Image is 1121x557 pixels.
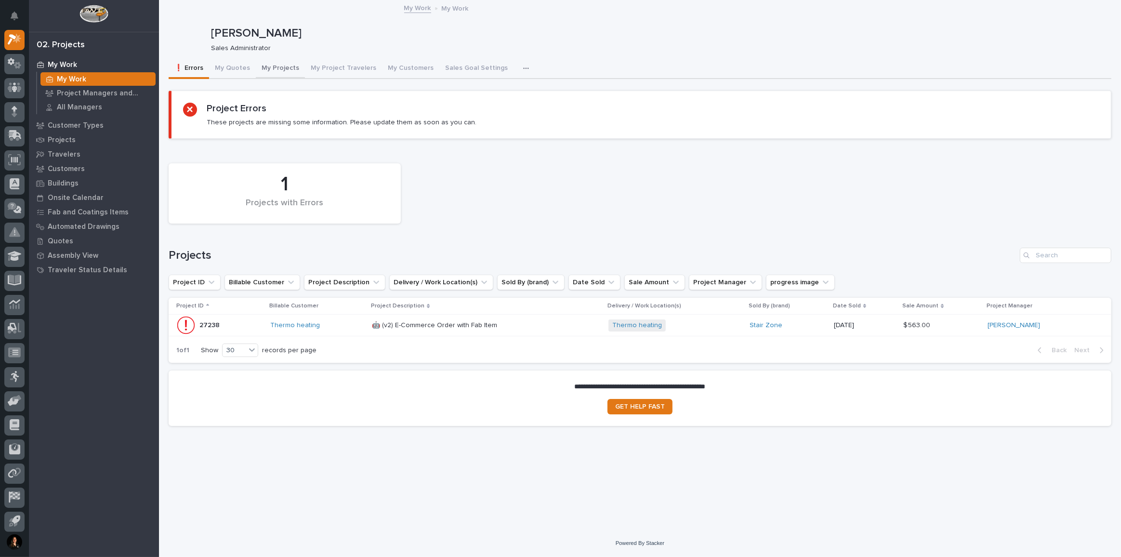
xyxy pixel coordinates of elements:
button: My Customers [382,59,439,79]
div: Notifications [12,12,25,27]
p: Quotes [48,237,73,246]
button: Delivery / Work Location(s) [389,275,493,290]
p: My Work [442,2,469,13]
a: Thermo heating [612,321,662,330]
a: My Work [29,57,159,72]
p: Customer Types [48,121,104,130]
button: Back [1030,346,1070,355]
input: Search [1020,248,1111,263]
p: records per page [262,346,317,355]
p: Fab and Coatings Items [48,208,129,217]
a: My Work [37,72,159,86]
p: Sale Amount [902,301,938,311]
a: [PERSON_NAME] [988,321,1040,330]
p: My Work [48,61,77,69]
p: [PERSON_NAME] [211,27,1108,40]
a: Project Managers and Engineers [37,86,159,100]
h1: Projects [169,249,1016,263]
button: Next [1070,346,1111,355]
a: Assembly View [29,248,159,263]
p: Date Sold [833,301,861,311]
span: Next [1074,346,1095,355]
a: Customer Types [29,118,159,133]
p: Onsite Calendar [48,194,104,202]
a: Customers [29,161,159,176]
button: My Quotes [209,59,256,79]
a: Quotes [29,234,159,248]
span: GET HELP FAST [615,403,665,410]
p: 1 of 1 [169,339,197,362]
p: Assembly View [48,252,98,260]
button: Notifications [4,6,25,26]
p: Project ID [176,301,204,311]
button: Sales Goal Settings [439,59,514,79]
p: Billable Customer [269,301,318,311]
a: Projects [29,133,159,147]
button: Sold By (brand) [497,275,565,290]
div: 02. Projects [37,40,85,51]
p: Travelers [48,150,80,159]
div: Projects with Errors [185,198,384,218]
span: Back [1046,346,1067,355]
h2: Project Errors [207,103,266,114]
button: progress image [766,275,835,290]
p: Traveler Status Details [48,266,127,275]
p: 27238 [199,319,222,330]
button: My Projects [256,59,305,79]
a: GET HELP FAST [607,399,673,414]
button: Sale Amount [624,275,685,290]
button: Date Sold [568,275,620,290]
p: Automated Drawings [48,223,119,231]
a: My Work [404,2,431,13]
p: [DATE] [834,321,896,330]
a: Traveler Status Details [29,263,159,277]
p: All Managers [57,103,102,112]
a: Travelers [29,147,159,161]
p: Projects [48,136,76,145]
tr: 2723827238 Thermo heating 🤖 (v2) E-Commerce Order with Fab Item🤖 (v2) E-Commerce Order with Fab I... [169,315,1111,336]
p: Delivery / Work Location(s) [607,301,681,311]
div: 1 [185,172,384,197]
a: Buildings [29,176,159,190]
img: Workspace Logo [79,5,108,23]
p: Sold By (brand) [749,301,791,311]
button: Project Description [304,275,385,290]
button: Project Manager [689,275,762,290]
a: Fab and Coatings Items [29,205,159,219]
button: ❗ Errors [169,59,209,79]
a: Automated Drawings [29,219,159,234]
p: Show [201,346,218,355]
a: All Managers [37,100,159,114]
p: These projects are missing some information. Please update them as soon as you can. [207,118,476,127]
p: Customers [48,165,85,173]
p: 🤖 (v2) E-Commerce Order with Fab Item [372,319,499,330]
p: Sales Administrator [211,44,1104,53]
div: 30 [223,345,246,356]
button: Project ID [169,275,221,290]
p: Project Managers and Engineers [57,89,152,98]
a: Stair Zone [750,321,783,330]
p: Project Description [371,301,424,311]
a: Powered By Stacker [616,540,664,546]
p: Project Manager [987,301,1032,311]
a: Onsite Calendar [29,190,159,205]
a: Thermo heating [270,321,320,330]
p: Buildings [48,179,79,188]
button: My Project Travelers [305,59,382,79]
p: $ 563.00 [903,319,932,330]
button: users-avatar [4,532,25,552]
button: Billable Customer [224,275,300,290]
p: My Work [57,75,86,84]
